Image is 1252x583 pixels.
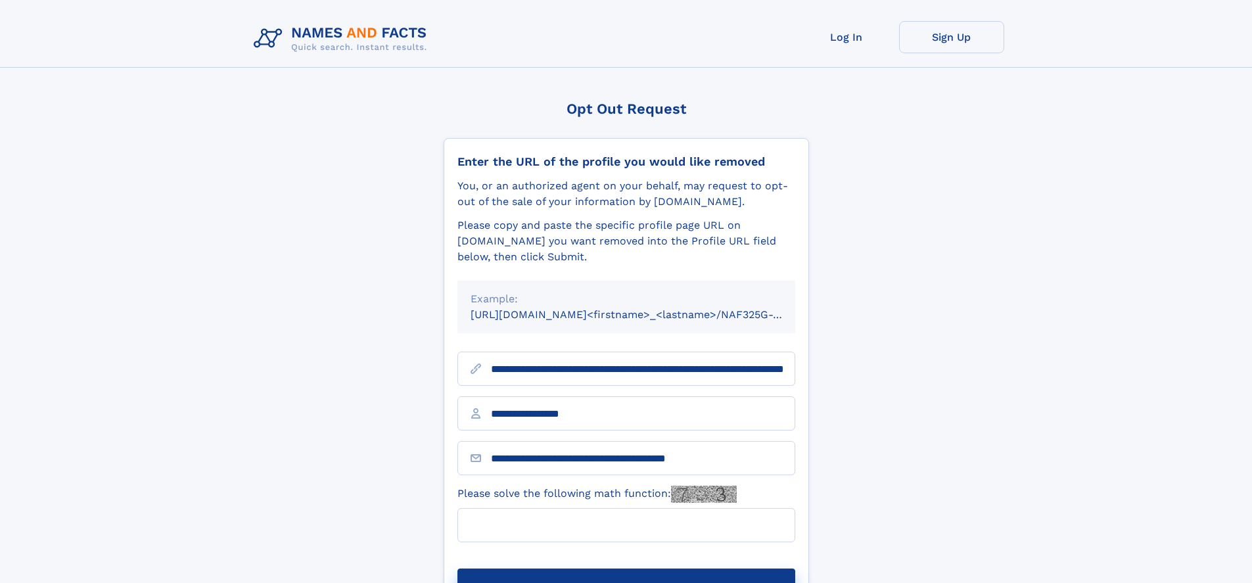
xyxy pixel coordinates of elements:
[457,486,737,503] label: Please solve the following math function:
[794,21,899,53] a: Log In
[248,21,438,57] img: Logo Names and Facts
[471,308,820,321] small: [URL][DOMAIN_NAME]<firstname>_<lastname>/NAF325G-xxxxxxxx
[457,178,795,210] div: You, or an authorized agent on your behalf, may request to opt-out of the sale of your informatio...
[457,218,795,265] div: Please copy and paste the specific profile page URL on [DOMAIN_NAME] you want removed into the Pr...
[471,291,782,307] div: Example:
[457,154,795,169] div: Enter the URL of the profile you would like removed
[444,101,809,117] div: Opt Out Request
[899,21,1004,53] a: Sign Up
